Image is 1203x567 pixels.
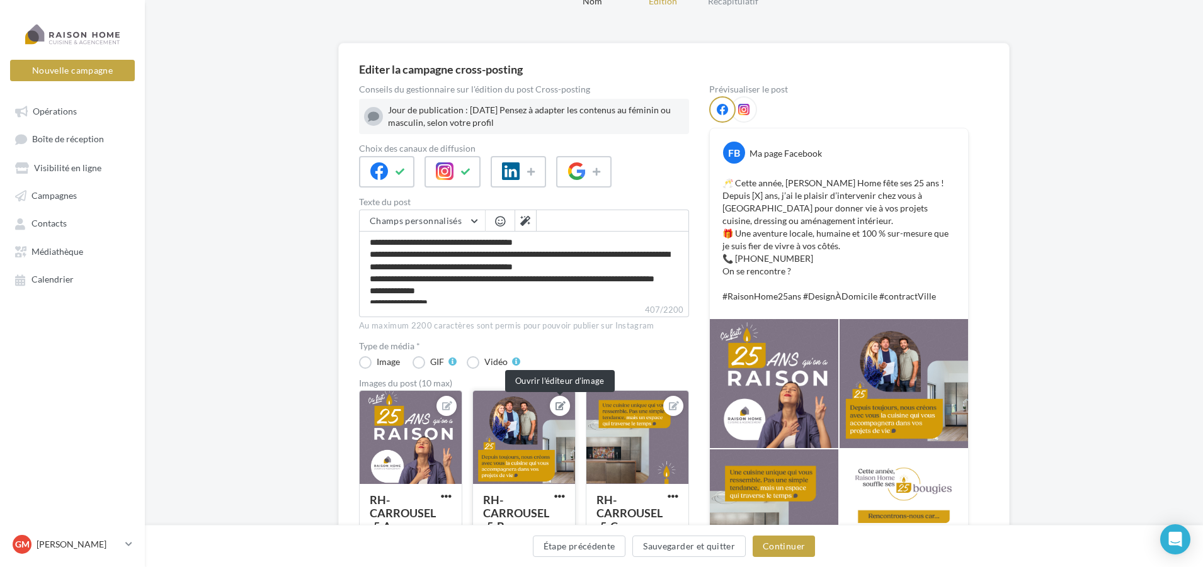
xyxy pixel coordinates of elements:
[505,370,615,392] div: Ouvrir l'éditeur d’image
[360,210,485,232] button: Champs personnalisés
[359,379,689,388] div: Images du post (10 max)
[430,357,444,366] div: GIF
[377,357,400,366] div: Image
[8,267,137,290] a: Calendrier
[359,85,689,94] div: Conseils du gestionnaire sur l'édition du post Cross-posting
[1160,524,1190,554] div: Open Intercom Messenger
[34,162,101,173] span: Visibilité en ligne
[31,218,67,229] span: Contacts
[359,198,689,206] label: Texte du post
[31,274,74,285] span: Calendrier
[370,493,436,533] div: RH-CARROUSEL-5-A
[722,177,955,303] p: 🥂 Cette année, [PERSON_NAME] Home fête ses 25 ans ! Depuis [X] ans, j’ai le plaisir d’intervenir ...
[359,144,689,153] label: Choix des canaux de diffusion
[709,85,969,94] div: Prévisualiser le post
[359,342,689,351] label: Type de média *
[723,142,745,164] div: FB
[753,536,815,557] button: Continuer
[359,303,689,317] label: 407/2200
[388,104,684,129] div: Jour de publication : [DATE] Pensez à adapter les contenus au féminin ou masculin, selon votre pr...
[8,99,137,122] a: Opérations
[632,536,746,557] button: Sauvegarder et quitter
[750,147,822,160] div: Ma page Facebook
[359,320,689,332] div: Au maximum 2200 caractères sont permis pour pouvoir publier sur Instagram
[484,357,508,366] div: Vidéo
[8,184,137,206] a: Campagnes
[10,532,135,556] a: GM [PERSON_NAME]
[8,240,137,262] a: Médiathèque
[8,156,137,179] a: Visibilité en ligne
[37,538,120,551] p: [PERSON_NAME]
[33,106,77,116] span: Opérations
[8,211,137,234] a: Contacts
[359,64,523,75] div: Editer la campagne cross-posting
[31,190,77,201] span: Campagnes
[10,60,135,81] button: Nouvelle campagne
[596,493,663,533] div: RH-CARROUSEL-5-C
[15,538,30,551] span: GM
[31,246,83,257] span: Médiathèque
[8,127,137,150] a: Boîte de réception
[483,493,549,533] div: RH-CARROUSEL-5-B
[370,215,462,226] span: Champs personnalisés
[32,134,104,145] span: Boîte de réception
[533,536,626,557] button: Étape précédente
